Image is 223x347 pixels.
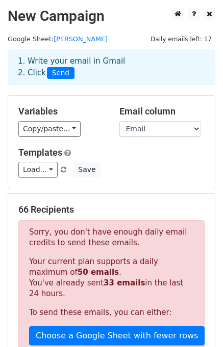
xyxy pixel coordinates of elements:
span: Daily emails left: 17 [147,34,215,45]
p: Sorry, you don't have enough daily email credits to send these emails. [29,227,194,248]
h5: Email column [119,106,205,117]
a: Copy/paste... [18,121,81,137]
span: Send [47,67,75,79]
a: Daily emails left: 17 [147,35,215,43]
a: Choose a Google Sheet with fewer rows [29,326,205,345]
p: Your current plan supports a daily maximum of . You've already sent in the last 24 hours. [29,256,194,299]
a: [PERSON_NAME] [54,35,108,43]
h2: New Campaign [8,8,215,25]
iframe: Chat Widget [172,298,223,347]
p: To send these emails, you can either: [29,307,194,318]
h5: Variables [18,106,104,117]
a: Templates [18,147,62,158]
a: Load... [18,162,58,178]
strong: 33 emails [104,278,145,287]
div: 1. Write your email in Gmail 2. Click [10,55,213,79]
button: Save [73,162,100,178]
small: Google Sheet: [8,35,108,43]
h5: 66 Recipients [18,204,205,215]
strong: 50 emails [78,268,119,277]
